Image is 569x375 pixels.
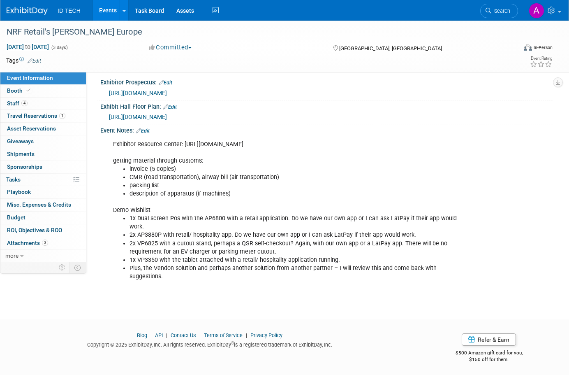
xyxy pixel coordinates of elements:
a: Terms of Service [204,332,243,338]
div: Event Rating [530,56,552,61]
div: Copyright © 2025 ExhibitDay, Inc. All rights reserved. ExhibitDay is a registered trademark of Ex... [6,339,413,349]
a: Contact Us [171,332,196,338]
a: Budget [0,212,86,224]
td: Toggle Event Tabs [69,262,86,273]
li: CMR (road transportation), airway bill (air transportation) [130,173,460,182]
span: Booth [7,87,32,94]
li: 2x AP3880P with retail/ hospitality app. Do we have our own app or I can ask LatPay if their app ... [130,231,460,239]
span: more [5,252,19,259]
a: Privacy Policy [250,332,282,338]
div: v 4.0.24 [23,13,40,20]
div: Domain: [DOMAIN_NAME] [21,21,90,28]
a: Shipments [0,148,86,161]
img: Format-Inperson.png [524,44,532,51]
li: Plus, the Vendon solution and perhaps another solution from another partner – I will review this ... [130,264,460,281]
div: NRF Retail's [PERSON_NAME] Europe [4,25,506,40]
li: 1x Dual screen Pos with the AP6800 with a retail application. Do we have our own app or I can ask... [130,214,460,231]
span: [DATE] [DATE] [6,43,49,51]
a: Sponsorships [0,161,86,173]
button: Committed [146,43,195,52]
a: Edit [159,80,172,86]
a: Blog [137,332,147,338]
span: Staff [7,100,28,107]
span: to [24,44,32,50]
li: description of apparatus (if machines) [130,190,460,198]
sup: ® [231,341,234,345]
li: invoice (5 copies) [130,165,460,173]
span: Playbook [7,189,31,195]
a: Asset Reservations [0,123,86,135]
div: Event Format [472,43,553,55]
a: ROI, Objectives & ROO [0,224,86,237]
a: more [0,250,86,262]
div: Domain Overview [31,49,74,54]
span: | [148,332,154,338]
li: 1x VP3350 with the tablet attached with a retail/ hospitality application running. [130,256,460,264]
span: Attachments [7,240,48,246]
a: Travel Reservations1 [0,110,86,122]
a: Booth [0,85,86,97]
a: API [155,332,163,338]
img: tab_keywords_by_traffic_grey.svg [82,48,88,54]
span: | [244,332,249,338]
div: Event Notes: [100,124,553,135]
div: In-Person [533,44,553,51]
td: Personalize Event Tab Strip [55,262,69,273]
li: packing list [130,182,460,190]
span: Budget [7,214,25,221]
span: ROI, Objectives & ROO [7,227,62,233]
a: [URL][DOMAIN_NAME] [109,114,167,120]
span: Shipments [7,151,35,157]
a: Edit [28,58,41,64]
a: Edit [163,104,177,110]
span: Travel Reservations [7,112,65,119]
li: 2x VP6825 with a cutout stand, perhaps a QSR self-checkout? Again, with our own app or a LatPay a... [130,240,460,256]
span: 1 [59,113,65,119]
a: Tasks [0,174,86,186]
span: ID TECH [58,7,81,14]
span: Search [491,8,510,14]
span: Tasks [6,176,21,183]
a: Edit [136,128,150,134]
img: tab_domain_overview_orange.svg [22,48,29,54]
span: (3 days) [51,45,68,50]
span: Sponsorships [7,163,42,170]
div: Exhibitor Resource Center: [URL][DOMAIN_NAME] getting material through customs: Demo Wishlist [107,136,465,285]
a: Search [480,4,518,18]
div: $150 off for them. [425,356,553,363]
a: Refer & Earn [462,333,516,346]
a: [URL][DOMAIN_NAME] [109,90,167,96]
div: Exhibit Hall Floor Plan: [100,100,553,111]
a: Giveaways [0,135,86,148]
a: Misc. Expenses & Credits [0,199,86,211]
img: logo_orange.svg [13,13,20,20]
div: Keywords by Traffic [91,49,139,54]
i: Booth reservation complete [26,88,30,93]
span: Misc. Expenses & Credits [7,201,71,208]
span: Giveaways [7,138,34,144]
span: 4 [21,100,28,106]
a: Attachments3 [0,237,86,249]
span: | [197,332,203,338]
span: | [164,332,169,338]
span: [GEOGRAPHIC_DATA], [GEOGRAPHIC_DATA] [339,45,442,51]
td: Tags [6,56,41,65]
img: website_grey.svg [13,21,20,28]
img: ExhibitDay [7,7,48,15]
span: 3 [42,240,48,246]
div: Exhibitor Prospectus: [100,76,553,87]
span: Event Information [7,75,53,81]
a: Staff4 [0,98,86,110]
img: Aileen Sun [529,3,544,19]
div: $500 Amazon gift card for you, [425,344,553,363]
a: Playbook [0,186,86,198]
span: Asset Reservations [7,125,56,132]
a: Event Information [0,72,86,84]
